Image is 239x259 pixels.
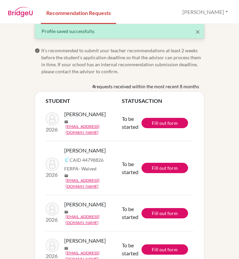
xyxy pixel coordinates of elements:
[64,246,68,250] span: mail
[179,6,231,18] button: [PERSON_NAME]
[42,28,197,35] div: Profile saved successfully.
[64,146,106,154] span: [PERSON_NAME]
[195,28,200,36] button: Close
[64,210,68,214] span: mail
[46,202,59,216] img: Marques, Mateus
[141,97,193,105] th: ACTION
[66,124,127,135] a: [EMAIL_ADDRESS][DOMAIN_NAME]
[64,200,106,208] span: [PERSON_NAME]
[141,163,188,173] a: Fill out form
[8,7,33,17] img: BridgeU logo
[46,216,59,224] p: 2026
[122,116,138,130] span: To be started
[79,166,97,171] span: - Waived
[46,112,59,126] img: Bae, Yvonne
[122,161,138,175] span: To be started
[141,244,188,255] a: Fill out form
[46,157,59,171] img: Mc Morrow, Benjamin
[195,27,200,36] span: ×
[64,110,106,118] span: [PERSON_NAME]
[122,97,141,105] th: STATUS
[46,97,122,105] th: STUDENT
[64,237,106,245] span: [PERSON_NAME]
[64,120,68,124] span: mail
[70,156,104,163] span: CAID 44798826
[66,214,127,226] a: [EMAIL_ADDRESS][DOMAIN_NAME]
[141,208,188,218] a: Fill out form
[95,83,199,90] span: requests received within the most recent 8 months
[141,118,188,128] a: Fill out form
[41,1,116,24] a: Recommendation Requests
[92,83,95,90] b: 4
[122,206,138,220] span: To be started
[41,47,204,75] span: It’s recommended to submit your teacher recommendations at least 2 weeks before the student’s app...
[122,242,138,256] span: To be started
[64,157,70,162] img: Common App logo
[46,126,59,133] p: 2026
[46,171,59,179] p: 2026
[64,165,97,172] span: FERPA
[46,239,59,252] img: Miles, Willow
[66,177,127,189] a: [EMAIL_ADDRESS][DOMAIN_NAME]
[64,174,68,178] span: mail
[35,48,40,53] span: info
